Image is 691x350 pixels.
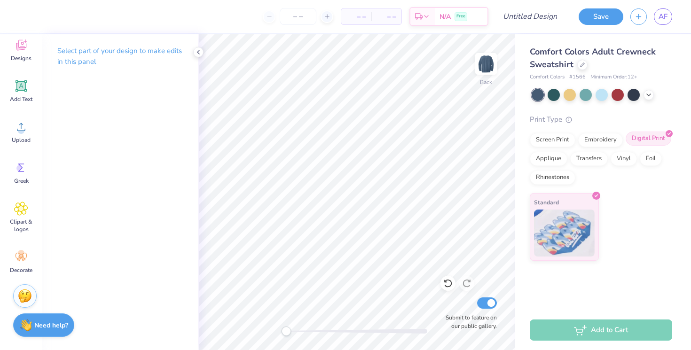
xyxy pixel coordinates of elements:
span: Comfort Colors Adult Crewneck Sweatshirt [530,46,656,70]
div: Screen Print [530,133,575,147]
div: Digital Print [626,132,671,146]
span: Greek [14,177,29,185]
span: Standard [534,197,559,207]
p: Select part of your design to make edits in this panel [57,46,183,67]
span: Decorate [10,266,32,274]
span: Clipart & logos [6,218,37,233]
div: Vinyl [611,152,637,166]
span: Minimum Order: 12 + [590,73,637,81]
span: Comfort Colors [530,73,565,81]
div: Applique [530,152,567,166]
div: Rhinestones [530,171,575,185]
input: – – [280,8,316,25]
input: Untitled Design [495,7,565,26]
img: Back [477,54,495,73]
img: Standard [534,210,595,257]
div: Back [480,78,492,86]
div: Accessibility label [282,327,291,336]
div: Print Type [530,114,672,125]
span: Add Text [10,95,32,103]
span: # 1566 [569,73,586,81]
strong: Need help? [34,321,68,330]
span: Free [456,13,465,20]
div: Foil [640,152,662,166]
span: N/A [440,12,451,22]
label: Submit to feature on our public gallery. [440,313,497,330]
span: Upload [12,136,31,144]
a: AF [654,8,672,25]
span: Designs [11,54,31,62]
div: Transfers [570,152,608,166]
span: – – [377,12,396,22]
button: Save [579,8,623,25]
span: – – [347,12,366,22]
span: AF [659,11,667,22]
div: Embroidery [578,133,623,147]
